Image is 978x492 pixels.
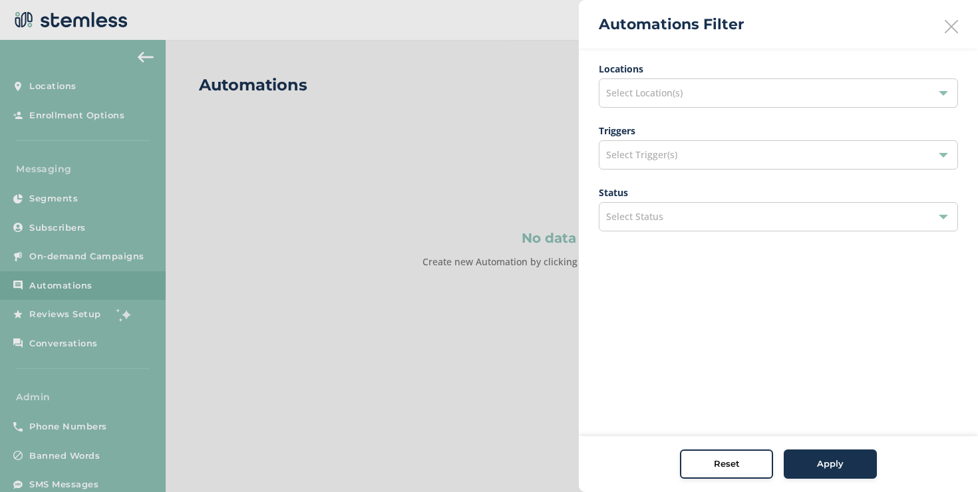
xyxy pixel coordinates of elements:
[599,62,958,76] label: Locations
[599,124,958,138] label: Triggers
[606,210,663,223] span: Select Status
[599,185,958,199] label: Status
[606,148,677,161] span: Select Trigger(s)
[911,428,978,492] iframe: Chat Widget
[599,13,744,35] h2: Automations Filter
[817,457,844,471] span: Apply
[784,449,877,479] button: Apply
[680,449,773,479] button: Reset
[714,457,740,471] span: Reset
[606,86,683,99] span: Select Location(s)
